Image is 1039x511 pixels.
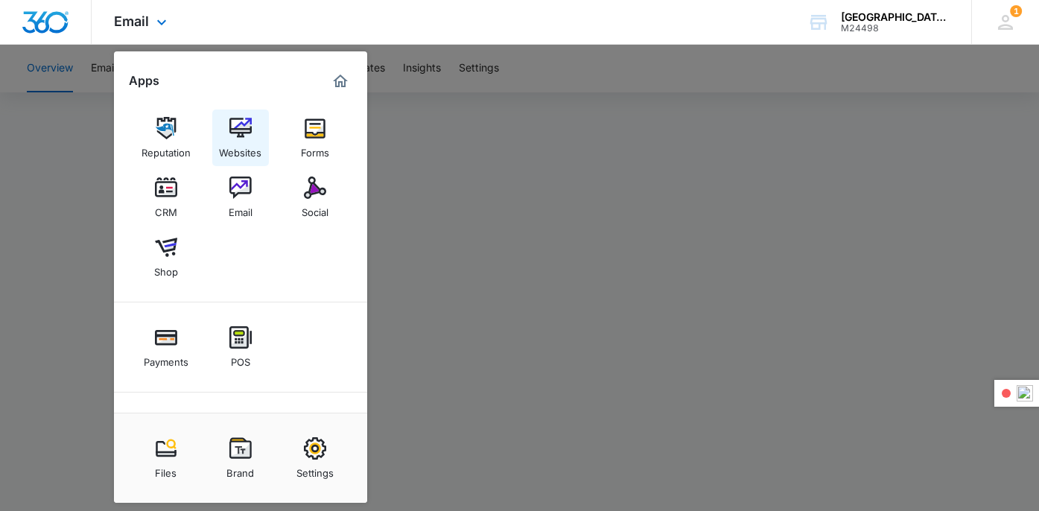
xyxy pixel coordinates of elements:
[154,258,178,278] div: Shop
[212,409,269,466] a: Ads
[129,74,159,88] h2: Apps
[144,349,188,368] div: Payments
[138,430,194,486] a: Files
[287,169,343,226] a: Social
[212,169,269,226] a: Email
[841,11,950,23] div: account name
[138,169,194,226] a: CRM
[212,430,269,486] a: Brand
[138,110,194,166] a: Reputation
[841,23,950,34] div: account id
[138,319,194,375] a: Payments
[1010,5,1022,17] span: 1
[219,139,261,159] div: Websites
[301,139,329,159] div: Forms
[287,430,343,486] a: Settings
[226,460,254,479] div: Brand
[138,409,194,466] a: Content
[142,139,191,159] div: Reputation
[328,69,352,93] a: Marketing 360® Dashboard
[296,460,334,479] div: Settings
[155,199,177,218] div: CRM
[1010,5,1022,17] div: notifications count
[302,199,328,218] div: Social
[229,199,252,218] div: Email
[287,409,343,466] a: Intelligence
[155,460,177,479] div: Files
[212,319,269,375] a: POS
[114,13,149,29] span: Email
[287,110,343,166] a: Forms
[138,229,194,285] a: Shop
[212,110,269,166] a: Websites
[231,349,250,368] div: POS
